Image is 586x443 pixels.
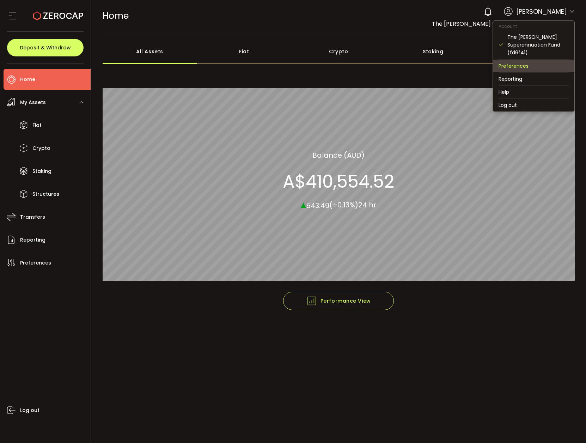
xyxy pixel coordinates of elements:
[493,73,574,85] li: Reporting
[480,39,575,64] div: Structured Products
[493,99,574,111] li: Log out
[20,235,45,245] span: Reporting
[358,200,376,210] span: 24 hr
[7,39,84,56] button: Deposit & Withdraw
[103,10,129,22] span: Home
[306,200,329,210] span: 543.49
[283,171,394,192] section: A$410,554.52
[329,200,358,210] span: (+0.13%)
[32,143,50,153] span: Crypto
[306,296,371,306] span: Performance View
[20,258,51,268] span: Preferences
[493,86,574,98] li: Help
[283,292,394,310] button: Performance View
[197,39,291,64] div: Fiat
[20,212,45,222] span: Transfers
[312,150,365,160] section: Balance (AUD)
[291,39,386,64] div: Crypto
[493,60,574,72] li: Preferences
[20,74,35,85] span: Home
[32,120,42,131] span: Fiat
[507,33,569,56] div: The [PERSON_NAME] Superannuation Fund (fd6f41)
[20,405,39,415] span: Log out
[32,189,59,199] span: Structures
[502,367,586,443] iframe: Chat Widget
[386,39,480,64] div: Staking
[301,196,306,212] span: ▴
[432,20,575,28] span: The [PERSON_NAME] Superannuation Fund (fd6f41)
[32,166,51,176] span: Staking
[20,45,71,50] span: Deposit & Withdraw
[103,39,197,64] div: All Assets
[493,23,523,29] span: Account
[516,7,567,16] span: [PERSON_NAME]
[20,97,46,108] span: My Assets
